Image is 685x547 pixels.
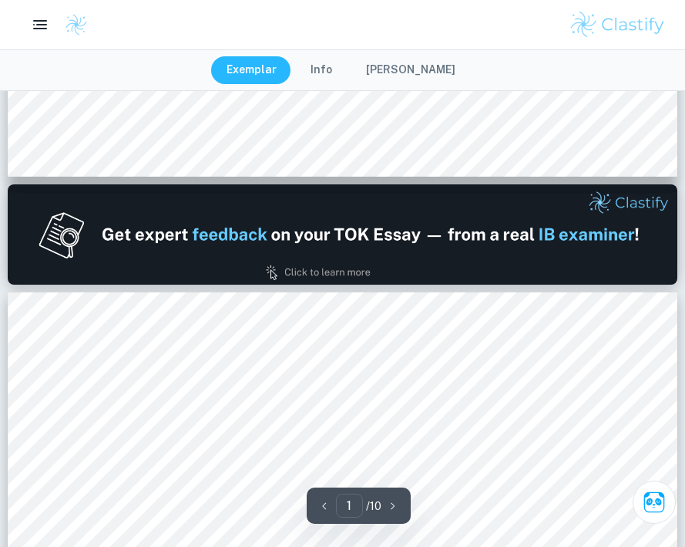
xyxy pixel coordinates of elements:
[633,481,676,524] button: Ask Clai
[65,13,88,36] img: Clastify logo
[366,498,381,515] p: / 10
[8,184,677,285] img: Ad
[211,56,292,84] button: Exemplar
[55,13,88,36] a: Clastify logo
[351,56,471,84] button: [PERSON_NAME]
[569,9,667,40] img: Clastify logo
[295,56,348,84] button: Info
